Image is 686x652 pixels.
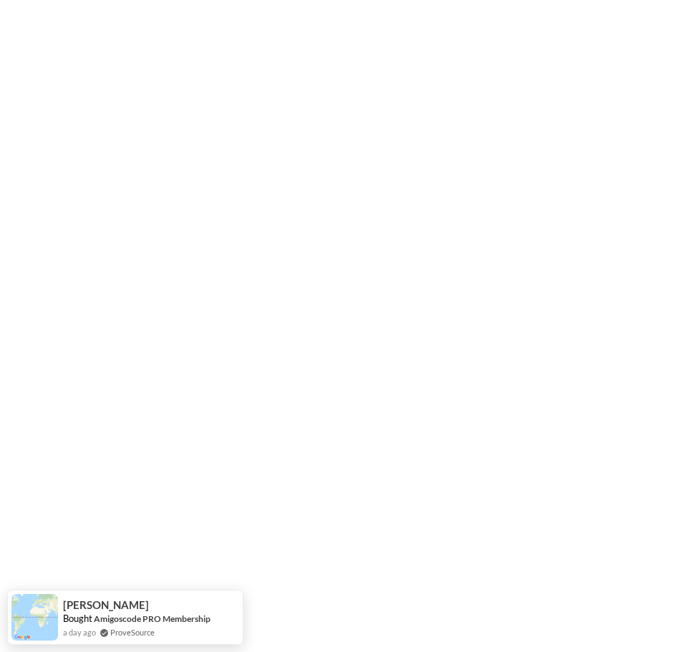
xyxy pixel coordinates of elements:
a: ProveSource [110,626,155,638]
a: Amigoscode PRO Membership [94,613,211,624]
span: a day ago [63,626,96,638]
span: [PERSON_NAME] [63,599,149,611]
img: provesource social proof notification image [11,594,58,641]
span: Bought [63,613,92,624]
